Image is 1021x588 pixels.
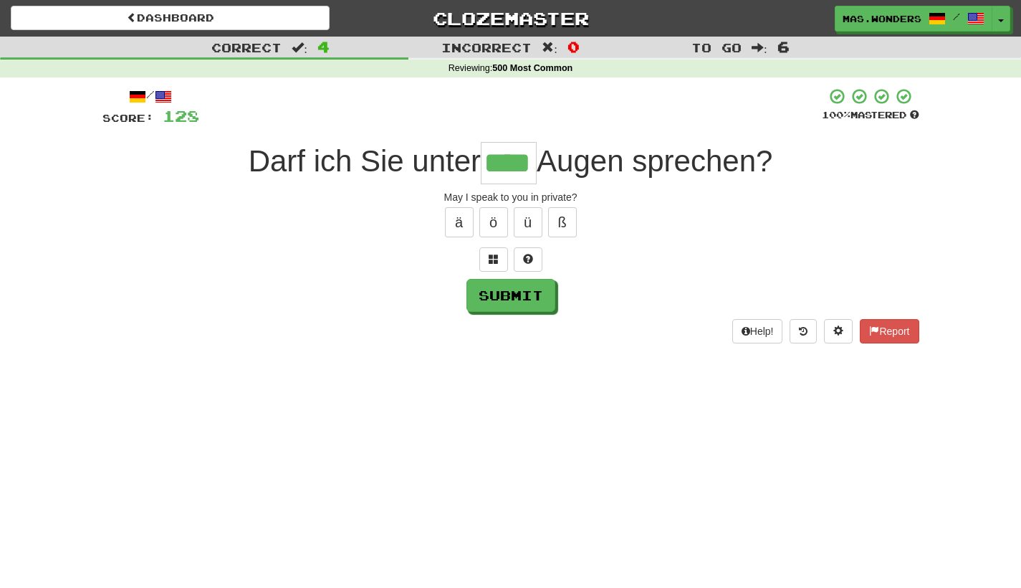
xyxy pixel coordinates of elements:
span: 4 [317,38,330,55]
span: mas.wonders [843,12,921,25]
span: To go [691,40,742,54]
span: 6 [777,38,790,55]
button: ß [548,207,577,237]
span: Darf ich Sie unter [249,144,481,178]
span: / [953,11,960,22]
button: Help! [732,319,783,343]
button: Report [860,319,919,343]
span: Incorrect [441,40,532,54]
span: Correct [211,40,282,54]
span: : [752,42,767,54]
button: Submit [466,279,555,312]
div: / [102,87,199,105]
a: mas.wonders / [835,6,992,32]
div: Mastered [822,109,919,122]
button: Round history (alt+y) [790,319,817,343]
button: ö [479,207,508,237]
span: 100 % [822,109,850,120]
a: Clozemaster [351,6,670,31]
span: Score: [102,112,154,124]
span: : [292,42,307,54]
span: : [542,42,557,54]
span: Augen sprechen? [537,144,772,178]
button: ä [445,207,474,237]
div: May I speak to you in private? [102,190,919,204]
span: 128 [163,107,199,125]
strong: 500 Most Common [492,63,572,73]
button: ü [514,207,542,237]
button: Single letter hint - you only get 1 per sentence and score half the points! alt+h [514,247,542,272]
a: Dashboard [11,6,330,30]
span: 0 [567,38,580,55]
button: Switch sentence to multiple choice alt+p [479,247,508,272]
